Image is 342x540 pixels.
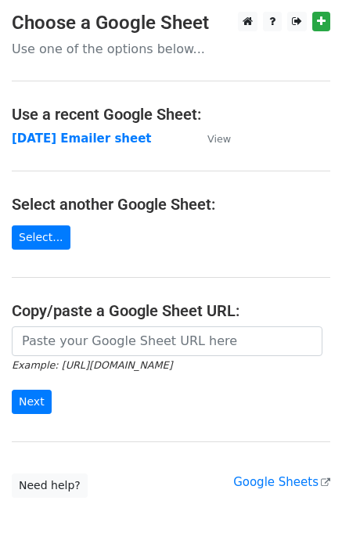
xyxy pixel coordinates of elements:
h4: Copy/paste a Google Sheet URL: [12,301,330,320]
input: Next [12,390,52,414]
h4: Use a recent Google Sheet: [12,105,330,124]
small: Example: [URL][DOMAIN_NAME] [12,359,172,371]
p: Use one of the options below... [12,41,330,57]
a: Google Sheets [233,475,330,489]
a: Select... [12,225,70,250]
a: [DATE] Emailer sheet [12,131,152,146]
h3: Choose a Google Sheet [12,12,330,34]
a: View [192,131,231,146]
input: Paste your Google Sheet URL here [12,326,322,356]
a: Need help? [12,473,88,498]
small: View [207,133,231,145]
h4: Select another Google Sheet: [12,195,330,214]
